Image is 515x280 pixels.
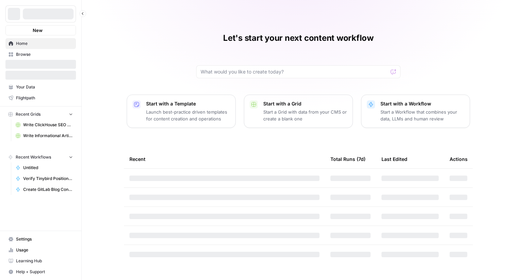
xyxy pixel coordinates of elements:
div: Last Edited [381,150,407,168]
span: Untitled [23,165,73,171]
a: Verify Tinybird Positioning [13,173,76,184]
span: Settings [16,236,73,242]
p: Start a Workflow that combines your data, LLMs and human review [380,109,464,122]
span: Create GitLab Blog Content MR [23,186,73,193]
input: What would you like to create today? [201,68,388,75]
a: Create GitLab Blog Content MR [13,184,76,195]
a: Home [5,38,76,49]
span: Recent Grids [16,111,41,117]
a: Your Data [5,82,76,93]
a: Write ClickHouse SEO Article [13,119,76,130]
button: New [5,25,76,35]
a: Write Informational Article [13,130,76,141]
span: Home [16,40,73,47]
span: Your Data [16,84,73,90]
a: Flightpath [5,93,76,103]
div: Actions [450,150,468,168]
p: Start with a Grid [263,100,347,107]
span: New [33,27,43,34]
span: Help + Support [16,269,73,275]
a: Untitled [13,162,76,173]
a: Settings [5,234,76,245]
button: Start with a TemplateLaunch best-practice driven templates for content creation and operations [127,95,236,128]
span: Recent Workflows [16,154,51,160]
button: Start with a GridStart a Grid with data from your CMS or create a blank one [244,95,353,128]
span: Write ClickHouse SEO Article [23,122,73,128]
h1: Let's start your next content workflow [223,33,374,44]
button: Start with a WorkflowStart a Workflow that combines your data, LLMs and human review [361,95,470,128]
div: Recent [129,150,319,168]
button: Help + Support [5,266,76,277]
span: Write Informational Article [23,133,73,139]
p: Start with a Template [146,100,230,107]
p: Start with a Workflow [380,100,464,107]
span: Browse [16,51,73,57]
span: Flightpath [16,95,73,101]
span: Usage [16,247,73,253]
p: Launch best-practice driven templates for content creation and operations [146,109,230,122]
div: Total Runs (7d) [330,150,365,168]
button: Recent Workflows [5,152,76,162]
span: Verify Tinybird Positioning [23,176,73,182]
p: Start a Grid with data from your CMS or create a blank one [263,109,347,122]
button: Recent Grids [5,109,76,119]
a: Browse [5,49,76,60]
span: Learning Hub [16,258,73,264]
a: Usage [5,245,76,256]
a: Learning Hub [5,256,76,266]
